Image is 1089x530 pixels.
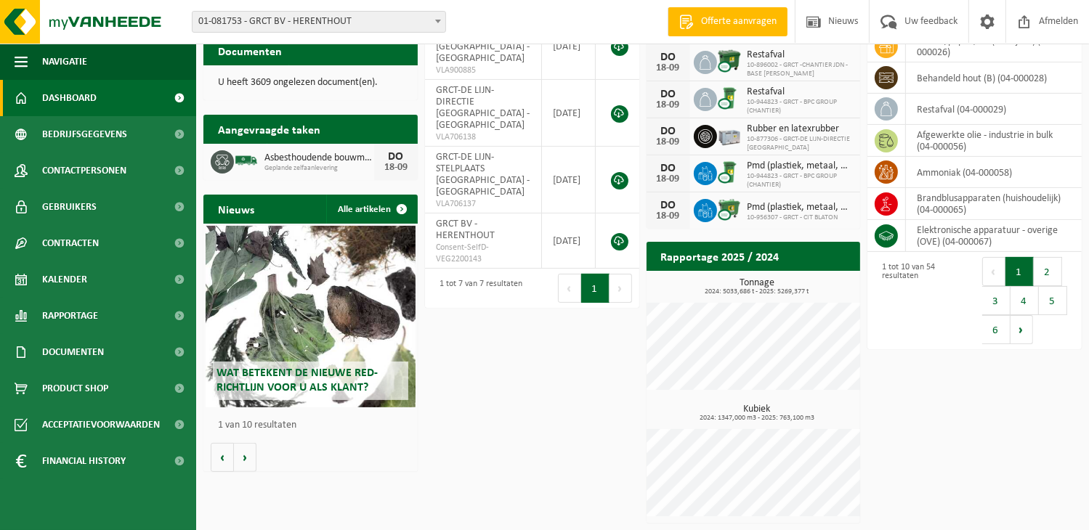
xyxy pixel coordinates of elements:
[558,274,581,303] button: Previous
[193,12,445,32] span: 01-081753 - GRCT BV - HERENTHOUT
[906,157,1082,188] td: ammoniak (04-000058)
[668,7,788,36] a: Offerte aanvragen
[654,126,683,137] div: DO
[206,226,416,407] a: Wat betekent de nieuwe RED-richtlijn voor u als klant?
[436,198,531,210] span: VLA706137
[542,213,596,269] td: [DATE]
[752,270,859,299] a: Bekijk rapportage
[42,298,98,334] span: Rapportage
[436,85,530,131] span: GRCT-DE LIJN-DIRECTIE [GEOGRAPHIC_DATA] - [GEOGRAPHIC_DATA]
[264,164,374,173] span: Geplande zelfaanlevering
[748,135,854,152] span: 10-877306 - GRCT-DE LIJN-DIRECTIE [GEOGRAPHIC_DATA]
[654,100,683,110] div: 18-09
[234,148,259,173] img: BL-SO-LV
[748,213,854,222] span: 10-956307 - GRCT - CIT BLATON
[42,44,87,80] span: Navigatie
[697,15,780,29] span: Offerte aanvragen
[654,200,683,211] div: DO
[542,13,596,80] td: [DATE]
[982,315,1011,344] button: 6
[42,189,97,225] span: Gebruikers
[1011,286,1039,315] button: 4
[748,98,854,115] span: 10-944823 - GRCT - BPC GROUP (CHANTIER)
[906,94,1082,125] td: restafval (04-000029)
[436,219,495,241] span: GRCT BV - HERENTHOUT
[436,242,531,265] span: Consent-SelfD-VEG2200143
[654,174,683,184] div: 18-09
[982,286,1011,315] button: 3
[906,188,1082,220] td: brandblusapparaten (huishoudelijk) (04-000065)
[326,195,416,224] a: Alle artikelen
[436,65,531,76] span: VLA900885
[42,261,87,298] span: Kalender
[234,443,256,472] button: Volgende
[42,152,126,189] span: Contactpersonen
[654,163,683,174] div: DO
[748,160,854,172] span: Pmd (plastiek, metaal, drankkartons) (bedrijven)
[203,195,269,223] h2: Nieuws
[654,415,861,422] span: 2024: 1347,000 m3 - 2025: 763,100 m3
[654,137,683,147] div: 18-09
[436,131,531,143] span: VLA706138
[748,202,854,213] span: Pmd (plastiek, metaal, drankkartons) (bedrijven)
[203,36,296,65] h2: Documenten
[42,116,127,152] span: Bedrijfsgegevens
[1011,315,1033,344] button: Next
[654,288,861,295] span: 2024: 5033,686 t - 2025: 5269,377 t
[906,220,1082,252] td: elektronische apparatuur - overige (OVE) (04-000067)
[906,125,1082,157] td: afgewerkte olie - industrie in bulk (04-000056)
[218,420,410,431] p: 1 van 10 resultaten
[748,61,854,78] span: 10-896002 - GRCT -CHANTIER JDN - BASE [PERSON_NAME]
[654,404,861,422] h3: Kubiek
[982,257,1005,286] button: Previous
[42,443,126,479] span: Financial History
[42,334,104,370] span: Documenten
[748,49,854,61] span: Restafval
[1005,257,1034,286] button: 1
[216,367,378,393] span: Wat betekent de nieuwe RED-richtlijn voor u als klant?
[218,78,403,88] p: U heeft 3609 ongelezen document(en).
[42,80,97,116] span: Dashboard
[654,89,683,100] div: DO
[654,52,683,63] div: DO
[748,172,854,189] span: 10-944823 - GRCT - BPC GROUP (CHANTIER)
[192,11,446,33] span: 01-081753 - GRCT BV - HERENTHOUT
[748,86,854,98] span: Restafval
[381,163,410,173] div: 18-09
[906,30,1082,62] td: karton/papier, los (bedrijven) (04-000026)
[42,225,99,261] span: Contracten
[1039,286,1067,315] button: 5
[717,49,742,73] img: WB-1100-CU
[717,123,742,147] img: PB-LB-0680-HPE-GY-01
[264,152,374,164] span: Asbesthoudende bouwmaterialen cementgebonden met isolatie(hechtgebonden)
[42,370,108,407] span: Product Shop
[1034,257,1062,286] button: 2
[906,62,1082,94] td: behandeld hout (B) (04-000028)
[211,443,234,472] button: Vorige
[542,147,596,213] td: [DATE]
[654,63,683,73] div: 18-09
[42,407,160,443] span: Acceptatievoorwaarden
[717,197,742,221] img: WB-0660-CU
[748,123,854,135] span: Rubber en latexrubber
[436,152,530,197] span: GRCT-DE LIJN-STELPLAATS [GEOGRAPHIC_DATA] - [GEOGRAPHIC_DATA]
[432,272,522,304] div: 1 tot 7 van 7 resultaten
[647,242,794,270] h2: Rapportage 2025 / 2024
[203,115,335,143] h2: Aangevraagde taken
[581,274,610,303] button: 1
[717,86,742,110] img: WB-0240-CU
[610,274,632,303] button: Next
[542,80,596,147] td: [DATE]
[875,256,967,346] div: 1 tot 10 van 54 resultaten
[717,160,742,184] img: WB-0240-CU
[654,211,683,221] div: 18-09
[381,151,410,163] div: DO
[654,278,861,295] h3: Tonnage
